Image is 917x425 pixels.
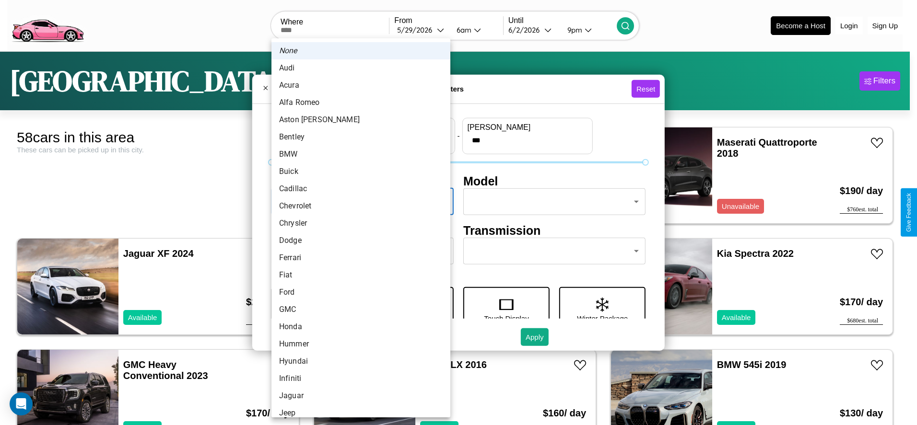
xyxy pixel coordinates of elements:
div: Give Feedback [905,193,912,232]
li: Dodge [271,232,450,249]
li: Hummer [271,335,450,353]
li: Audi [271,59,450,77]
li: Alfa Romeo [271,94,450,111]
li: Honda [271,318,450,335]
li: Cadillac [271,180,450,197]
li: Hyundai [271,353,450,370]
li: Fiat [271,266,450,284]
li: Ferrari [271,249,450,266]
li: BMW [271,146,450,163]
div: Open Intercom Messenger [10,392,33,415]
li: Infiniti [271,370,450,387]
li: Aston [PERSON_NAME] [271,111,450,128]
li: Bentley [271,128,450,146]
li: Acura [271,77,450,94]
li: Jeep [271,404,450,422]
li: Buick [271,163,450,180]
li: Jaguar [271,387,450,404]
li: Ford [271,284,450,301]
li: Chevrolet [271,197,450,215]
em: None [279,45,297,57]
li: Chrysler [271,215,450,232]
li: GMC [271,301,450,318]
